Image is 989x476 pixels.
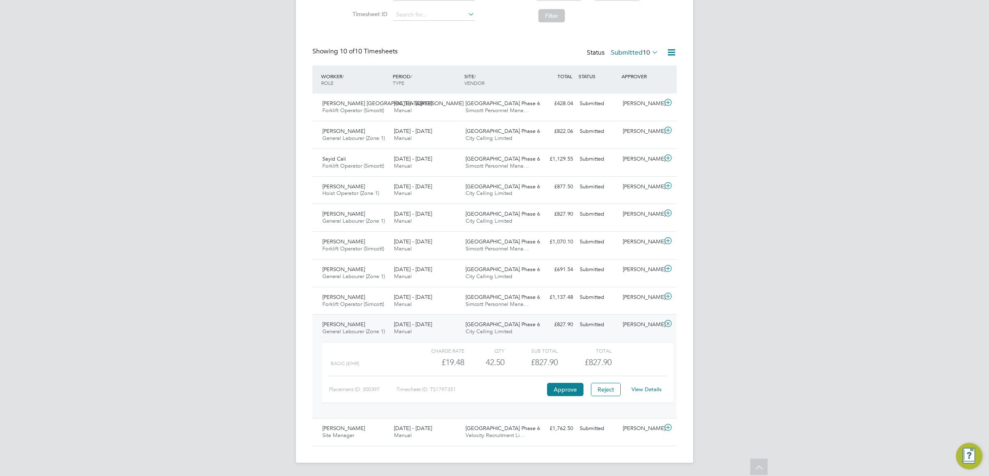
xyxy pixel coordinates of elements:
[466,245,529,252] span: Simcott Personnel Mana…
[533,180,576,194] div: £877.50
[322,190,379,197] span: Hoist Operator (Zone 1)
[394,135,412,142] span: Manual
[619,97,663,111] div: [PERSON_NAME]
[396,383,545,396] div: Timesheet ID: TS1797351
[619,152,663,166] div: [PERSON_NAME]
[322,210,365,217] span: [PERSON_NAME]
[394,293,432,301] span: [DATE] - [DATE]
[466,266,540,273] span: [GEOGRAPHIC_DATA] Phase 6
[619,235,663,249] div: [PERSON_NAME]
[576,125,619,138] div: Submitted
[466,273,512,280] span: City Calling Limited
[322,301,384,308] span: Forklift Operator (Simcott)
[466,238,540,245] span: [GEOGRAPHIC_DATA] Phase 6
[504,356,558,369] div: £827.90
[576,291,619,304] div: Submitted
[322,245,384,252] span: Forklift Operator (Simcott)
[322,135,385,142] span: General Labourer (Zone 1)
[619,291,663,304] div: [PERSON_NAME]
[643,48,650,57] span: 10
[619,318,663,332] div: [PERSON_NAME]
[394,217,412,224] span: Manual
[533,97,576,111] div: £428.04
[411,346,464,356] div: Charge rate
[464,356,504,369] div: 42.50
[394,127,432,135] span: [DATE] - [DATE]
[576,152,619,166] div: Submitted
[533,291,576,304] div: £1,137.48
[533,235,576,249] div: £1,070.10
[322,425,365,432] span: [PERSON_NAME]
[474,73,476,79] span: /
[322,107,384,114] span: Forklift Operator (Simcott)
[466,301,529,308] span: Simcott Personnel Mana…
[319,69,391,90] div: WORKER
[322,183,365,190] span: [PERSON_NAME]
[558,346,611,356] div: Total
[394,266,432,273] span: [DATE] - [DATE]
[394,273,412,280] span: Manual
[322,432,354,439] span: Site Manager
[394,238,432,245] span: [DATE] - [DATE]
[312,47,399,56] div: Showing
[394,183,432,190] span: [DATE] - [DATE]
[619,422,663,435] div: [PERSON_NAME]
[576,235,619,249] div: Submitted
[619,69,663,84] div: APPROVER
[410,73,412,79] span: /
[576,180,619,194] div: Submitted
[391,69,462,90] div: PERIOD
[322,328,385,335] span: General Labourer (Zone 1)
[394,425,432,432] span: [DATE] - [DATE]
[466,293,540,301] span: [GEOGRAPHIC_DATA] Phase 6
[466,328,512,335] span: City Calling Limited
[322,217,385,224] span: General Labourer (Zone 1)
[322,266,365,273] span: [PERSON_NAME]
[394,100,432,107] span: [DATE] - [DATE]
[322,321,365,328] span: [PERSON_NAME]
[611,48,658,57] label: Submitted
[322,100,463,107] span: [PERSON_NAME] [GEOGRAPHIC_DATA][PERSON_NAME]
[956,443,982,469] button: Engage Resource Center
[394,190,412,197] span: Manual
[576,318,619,332] div: Submitted
[619,263,663,276] div: [PERSON_NAME]
[587,47,660,59] div: Status
[631,386,662,393] a: View Details
[466,107,529,114] span: Simcott Personnel Mana…
[533,207,576,221] div: £827.90
[322,238,365,245] span: [PERSON_NAME]
[576,263,619,276] div: Submitted
[576,207,619,221] div: Submitted
[340,47,398,55] span: 10 Timesheets
[321,79,334,86] span: ROLE
[466,425,540,432] span: [GEOGRAPHIC_DATA] Phase 6
[533,318,576,332] div: £827.90
[329,383,396,396] div: Placement ID: 300397
[394,321,432,328] span: [DATE] - [DATE]
[411,356,464,369] div: £19.48
[466,432,525,439] span: Velocity Recruitment Li…
[322,155,346,162] span: Sayid Cali
[533,125,576,138] div: £822.06
[619,180,663,194] div: [PERSON_NAME]
[464,346,504,356] div: QTY
[464,79,485,86] span: VENDOR
[322,162,384,169] span: Forklift Operator (Simcott)
[462,69,534,90] div: SITE
[394,107,412,114] span: Manual
[466,135,512,142] span: City Calling Limited
[466,127,540,135] span: [GEOGRAPHIC_DATA] Phase 6
[538,9,565,22] button: Filter
[350,10,387,18] label: Timesheet ID
[394,162,412,169] span: Manual
[466,162,529,169] span: Simcott Personnel Mana…
[619,125,663,138] div: [PERSON_NAME]
[393,79,404,86] span: TYPE
[591,383,621,396] button: Reject
[466,210,540,217] span: [GEOGRAPHIC_DATA] Phase 6
[394,301,412,308] span: Manual
[533,152,576,166] div: £1,129.55
[576,422,619,435] div: Submitted
[547,383,583,396] button: Approve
